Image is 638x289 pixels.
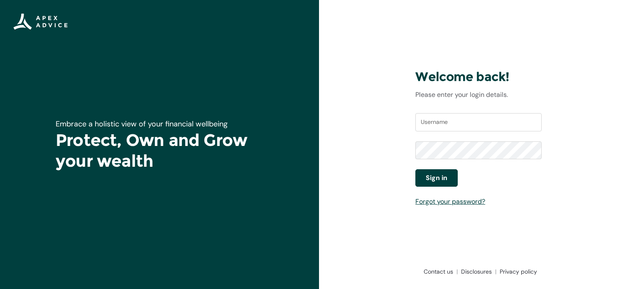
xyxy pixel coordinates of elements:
a: Forgot your password? [415,197,485,206]
span: Embrace a holistic view of your financial wellbeing [56,119,228,129]
span: Sign in [426,173,447,183]
a: Disclosures [458,267,496,276]
img: Apex Advice Group [13,13,68,30]
h3: Welcome back! [415,69,542,85]
h1: Protect, Own and Grow your wealth [56,130,263,171]
a: Contact us [420,267,458,276]
p: Please enter your login details. [415,90,542,100]
button: Sign in [415,169,458,187]
input: Username [415,113,542,131]
a: Privacy policy [496,267,537,276]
